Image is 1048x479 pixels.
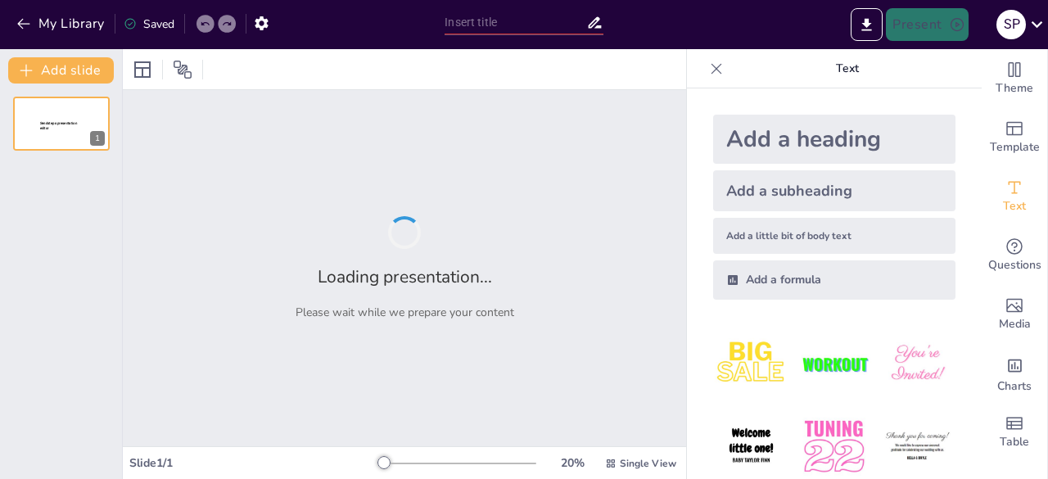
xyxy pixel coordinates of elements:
h2: Loading presentation... [318,265,492,288]
div: Add charts and graphs [982,344,1047,403]
img: 3.jpeg [879,326,955,402]
span: Theme [996,79,1033,97]
span: Sendsteps presentation editor [40,121,77,130]
div: Add a subheading [713,170,955,211]
span: Charts [997,377,1032,395]
div: Add images, graphics, shapes or video [982,285,1047,344]
div: Change the overall theme [982,49,1047,108]
div: Add a heading [713,115,955,164]
span: Position [173,60,192,79]
div: Layout [129,56,156,83]
div: Saved [124,16,174,32]
div: Add a table [982,403,1047,462]
input: Insert title [445,11,585,34]
button: Export to PowerPoint [851,8,883,41]
div: 1 [90,131,105,146]
div: Slide 1 / 1 [129,455,379,471]
img: 1.jpeg [713,326,789,402]
p: Please wait while we prepare your content [296,305,514,320]
div: 20 % [553,455,592,471]
span: Single View [620,457,676,470]
div: Add ready made slides [982,108,1047,167]
img: 2.jpeg [796,326,872,402]
div: Get real-time input from your audience [982,226,1047,285]
span: Table [1000,433,1029,451]
span: Media [999,315,1031,333]
button: S P [996,8,1026,41]
div: Add a little bit of body text [713,218,955,254]
div: Add a formula [713,260,955,300]
button: My Library [12,11,111,37]
button: Present [886,8,968,41]
p: Text [730,49,965,88]
span: Text [1003,197,1026,215]
div: Add text boxes [982,167,1047,226]
button: Add slide [8,57,114,84]
span: Template [990,138,1040,156]
span: Questions [988,256,1041,274]
div: 1 [13,97,110,151]
div: S P [996,10,1026,39]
